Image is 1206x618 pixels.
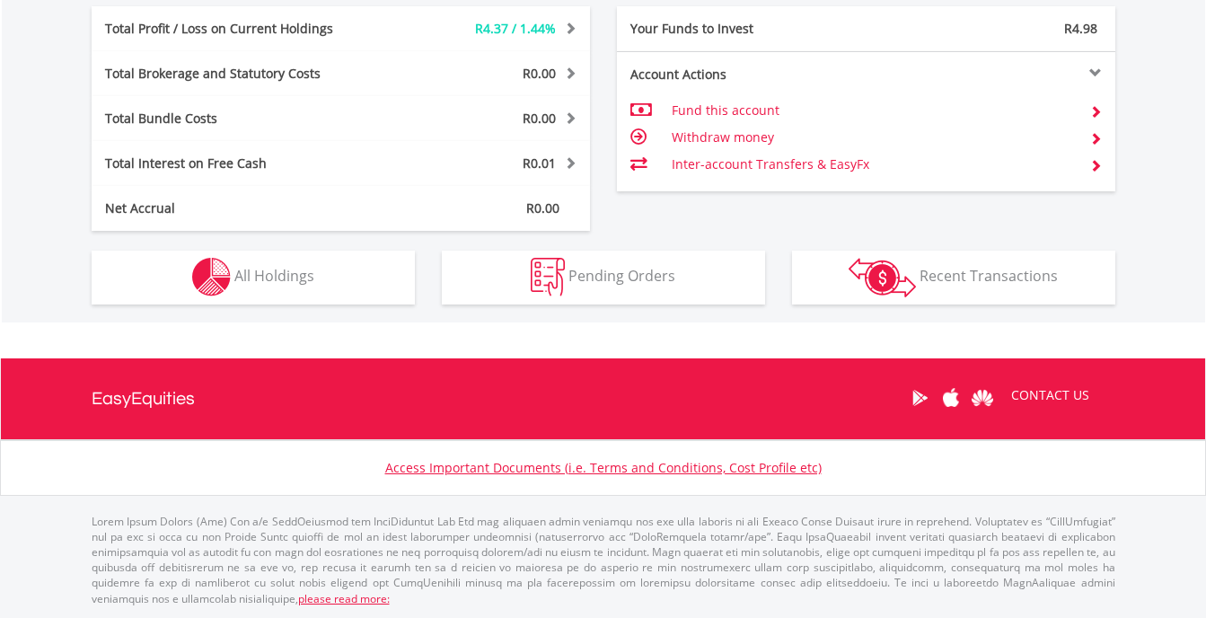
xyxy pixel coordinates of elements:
[967,370,999,426] a: Huawei
[92,110,383,128] div: Total Bundle Costs
[1064,20,1097,37] span: R4.98
[92,514,1115,606] p: Lorem Ipsum Dolors (Ame) Con a/e SeddOeiusmod tem InciDiduntut Lab Etd mag aliquaen admin veniamq...
[92,20,383,38] div: Total Profit / Loss on Current Holdings
[92,154,383,172] div: Total Interest on Free Cash
[442,251,765,305] button: Pending Orders
[904,370,936,426] a: Google Play
[385,459,822,476] a: Access Important Documents (i.e. Terms and Conditions, Cost Profile etc)
[617,66,867,84] div: Account Actions
[298,591,390,606] a: please read more:
[92,251,415,305] button: All Holdings
[792,251,1115,305] button: Recent Transactions
[523,110,556,127] span: R0.00
[234,266,314,286] span: All Holdings
[568,266,675,286] span: Pending Orders
[92,199,383,217] div: Net Accrual
[92,358,195,439] a: EasyEquities
[672,97,1075,124] td: Fund this account
[531,258,565,296] img: pending_instructions-wht.png
[523,65,556,82] span: R0.00
[617,20,867,38] div: Your Funds to Invest
[849,258,916,297] img: transactions-zar-wht.png
[526,199,559,216] span: R0.00
[936,370,967,426] a: Apple
[192,258,231,296] img: holdings-wht.png
[672,151,1075,178] td: Inter-account Transfers & EasyFx
[920,266,1058,286] span: Recent Transactions
[475,20,556,37] span: R4.37 / 1.44%
[92,65,383,83] div: Total Brokerage and Statutory Costs
[523,154,556,172] span: R0.01
[672,124,1075,151] td: Withdraw money
[999,370,1102,420] a: CONTACT US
